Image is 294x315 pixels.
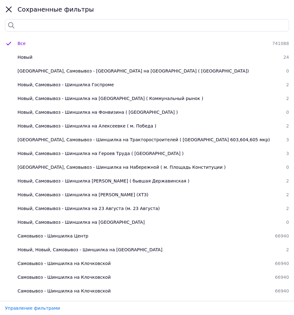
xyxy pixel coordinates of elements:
[18,192,148,197] span: Новый, Самовывоз - Шиншилка на [PERSON_NAME] (ХТЗ)
[5,306,60,311] span: Управление фильтрами
[18,82,114,87] span: Новый, Самовывоз - Шиншилка Госпроме
[275,275,289,280] span: 66940
[286,206,289,211] span: 2
[18,55,33,60] span: Новый
[18,110,178,115] span: Новый, Самовывоз - Шиншилка на Фонвизина ( [GEOGRAPHIC_DATA] )
[275,288,289,293] span: 66940
[18,261,111,266] span: Самовывоз - Шиншилка на Клочковской
[18,96,203,101] span: Новый, Самовывоз - Шиншилка на [GEOGRAPHIC_DATA] ( Коммунальный рынок )
[275,233,289,238] span: 66940
[18,41,26,46] span: Все
[286,110,289,115] span: 0
[18,151,183,156] span: Новый, Самовывоз - Шиншилка на Героев Труда ( [GEOGRAPHIC_DATA] )
[18,288,111,293] span: Самовывоз - Шиншилка на Клочковской
[286,96,289,101] span: 2
[286,151,289,156] span: 3
[18,178,189,183] span: Новый, Самовывоз - Шиншилка [PERSON_NAME] ( бывшая Державинская )
[18,206,160,211] span: Новый, Самовывоз - Шиншилка на 23 Августа (м. 23 Августа)
[18,233,88,238] span: Самовывоз - Шиншилка Центр
[286,137,289,142] span: 3
[286,178,289,183] span: 2
[18,220,145,225] span: Новый, Самовывоз - Шиншилка на [GEOGRAPHIC_DATA]
[286,123,289,128] span: 2
[18,68,249,73] span: [GEOGRAPHIC_DATA], Самовывоз - [GEOGRAPHIC_DATA] на [GEOGRAPHIC_DATA] ( [GEOGRAPHIC_DATA])
[286,220,289,225] span: 0
[18,137,270,142] span: [GEOGRAPHIC_DATA], Самовывоз - Шиншилка на Тракторостроителей ( [GEOGRAPHIC_DATA] 603,604,605 мкр)
[18,6,94,13] span: Сохраненные фильтры
[18,275,111,280] span: Самовывоз - Шиншилка на Клочковской
[18,247,162,252] span: Новый, Новый, Самовывоз - Шиншилка на [GEOGRAPHIC_DATA]
[286,192,289,197] span: 2
[286,68,289,73] span: 0
[286,165,289,170] span: 0
[275,261,289,266] span: 66940
[286,82,289,87] span: 2
[18,123,156,128] span: Новый, Самовывоз - Шиншилка на Алексеевке ( м. Победа )
[272,41,289,46] span: 741088
[286,247,289,252] span: 2
[18,165,226,170] span: [GEOGRAPHIC_DATA], Самовывоз - Шиншилка на Набережной ( м. Площадь Конституции )
[283,55,289,60] span: 24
